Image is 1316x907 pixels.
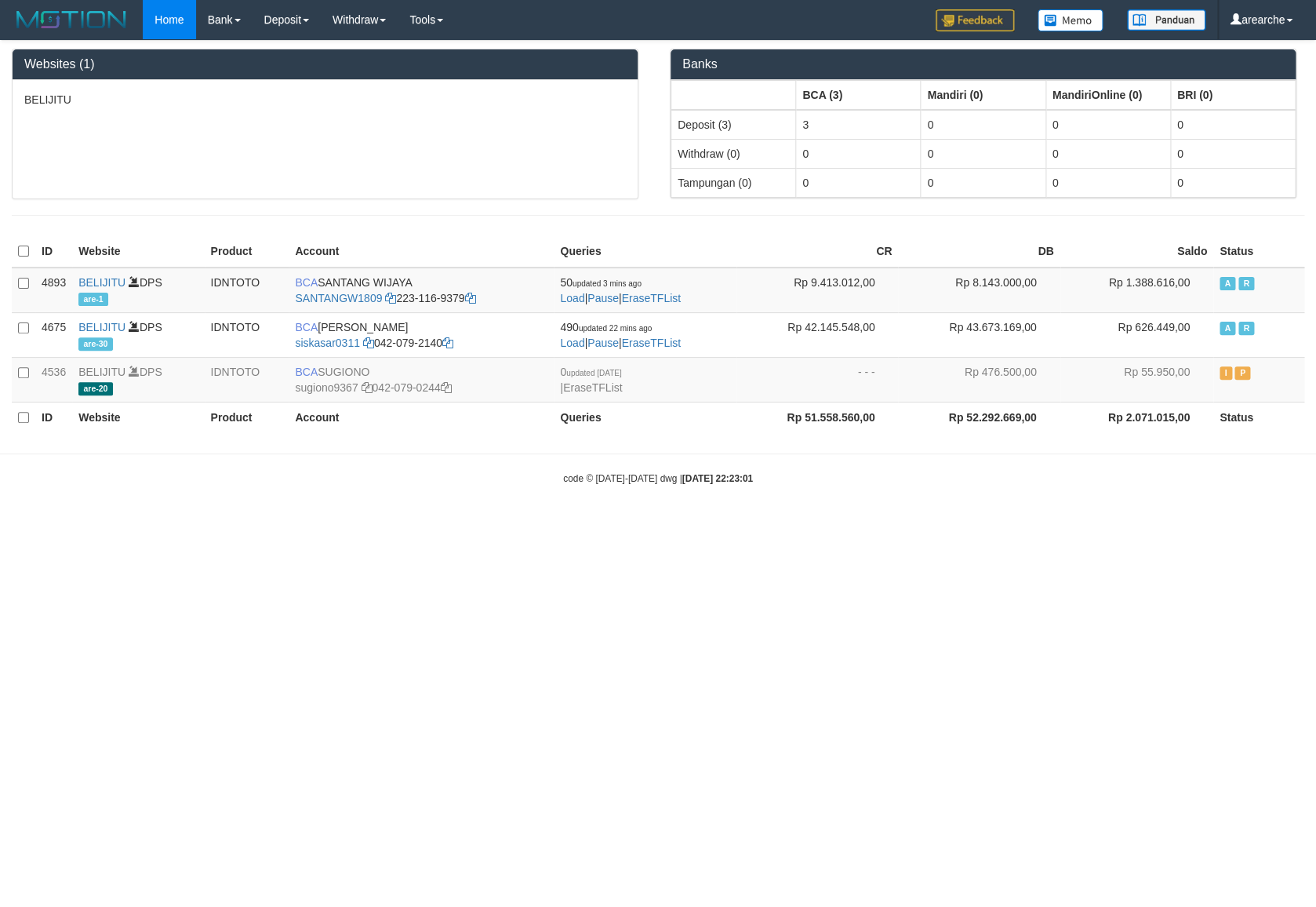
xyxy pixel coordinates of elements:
[295,337,360,349] a: siskasar0311
[621,337,680,349] a: EraseTFList
[1238,277,1254,290] span: Running
[72,268,204,313] td: DPS
[921,110,1045,140] td: 0
[1170,110,1295,140] td: 0
[72,402,204,433] th: Website
[1220,366,1232,380] span: Inactive
[295,276,318,289] span: BCA
[560,321,652,333] span: 490
[289,402,554,433] th: Account
[898,357,1060,402] td: Rp 476.500,00
[1213,236,1304,268] th: Status
[35,312,72,357] td: 4675
[464,292,475,304] a: Copy 2231169379 to clipboard
[441,381,452,394] a: Copy 0420790244 to clipboard
[1127,9,1205,31] img: panduan.png
[1060,357,1213,402] td: Rp 55.950,00
[736,402,898,433] th: Rp 51.558.560,00
[78,337,113,351] span: are-30
[78,276,125,289] a: BELIJITU
[796,110,921,140] td: 3
[554,402,736,433] th: Queries
[936,9,1014,31] img: Feedback.jpg
[566,369,621,377] span: updated [DATE]
[295,381,358,394] a: sugiono9367
[587,292,619,304] a: Pause
[35,236,72,268] th: ID
[205,357,289,402] td: IDNTOTO
[205,402,289,433] th: Product
[442,337,453,349] a: Copy 0420792140 to clipboard
[682,473,753,484] strong: [DATE] 22:23:01
[560,276,641,289] span: 50
[736,312,898,357] td: Rp 42.145.548,00
[921,80,1045,110] th: Group: activate to sort column ascending
[1038,9,1103,31] img: Button%20Memo.svg
[560,337,584,349] a: Load
[72,357,204,402] td: DPS
[560,321,681,349] span: | |
[78,321,125,333] a: BELIJITU
[289,312,554,357] td: [PERSON_NAME] 042-079-2140
[898,236,1060,268] th: DB
[295,321,318,333] span: BCA
[671,168,796,197] td: Tampungan (0)
[736,357,898,402] td: - - -
[363,337,374,349] a: Copy siskasar0311 to clipboard
[385,292,396,304] a: Copy SANTANGW1809 to clipboard
[563,381,622,394] a: EraseTFList
[563,473,753,484] small: code © [DATE]-[DATE] dwg |
[35,402,72,433] th: ID
[289,268,554,313] td: SANTANG WIJAYA 223-116-9379
[1060,236,1213,268] th: Saldo
[560,366,622,394] span: |
[1170,80,1295,110] th: Group: activate to sort column ascending
[621,292,680,304] a: EraseTFList
[289,357,554,402] td: SUGIONO 042-079-0244
[35,357,72,402] td: 4536
[72,236,204,268] th: Website
[1234,366,1250,380] span: Paused
[898,402,1060,433] th: Rp 52.292.669,00
[1238,322,1254,335] span: Running
[1060,268,1213,313] td: Rp 1.388.616,00
[796,139,921,168] td: 0
[289,236,554,268] th: Account
[1170,139,1295,168] td: 0
[1045,80,1170,110] th: Group: activate to sort column ascending
[1220,322,1235,335] span: Active
[72,312,204,357] td: DPS
[1045,139,1170,168] td: 0
[554,236,736,268] th: Queries
[736,236,898,268] th: CR
[12,8,131,31] img: MOTION_logo.png
[682,57,1284,71] h3: Banks
[35,268,72,313] td: 4893
[796,80,921,110] th: Group: activate to sort column ascending
[78,366,125,378] a: BELIJITU
[560,366,621,378] span: 0
[24,57,626,71] h3: Websites (1)
[205,236,289,268] th: Product
[921,168,1045,197] td: 0
[1060,312,1213,357] td: Rp 626.449,00
[560,276,681,304] span: | |
[1045,110,1170,140] td: 0
[898,312,1060,357] td: Rp 43.673.169,00
[1213,402,1304,433] th: Status
[587,337,619,349] a: Pause
[24,92,626,107] p: BELIJITU
[671,110,796,140] td: Deposit (3)
[295,292,382,304] a: SANTANGW1809
[921,139,1045,168] td: 0
[361,381,372,394] a: Copy sugiono9367 to clipboard
[205,268,289,313] td: IDNTOTO
[671,139,796,168] td: Withdraw (0)
[1045,168,1170,197] td: 0
[796,168,921,197] td: 0
[295,366,318,378] span: BCA
[671,80,796,110] th: Group: activate to sort column ascending
[1170,168,1295,197] td: 0
[573,279,642,288] span: updated 3 mins ago
[898,268,1060,313] td: Rp 8.143.000,00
